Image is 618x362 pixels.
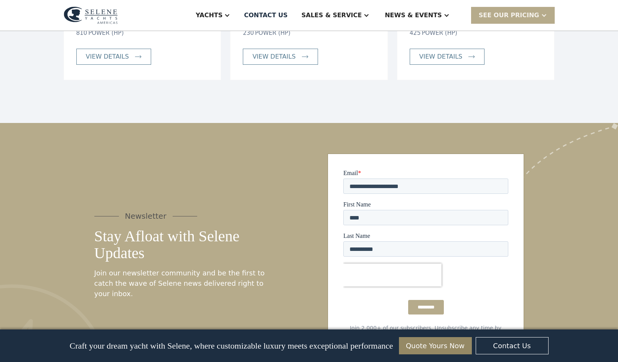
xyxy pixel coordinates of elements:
[76,49,151,65] a: view details
[125,210,166,222] div: Newsletter
[94,228,266,262] h5: Stay Afloat with Selene Updates
[419,52,462,61] div: view details
[2,311,7,316] input: Yes, I’d like to receive SMS updates.Reply STOP to unsubscribe at any time.
[64,7,118,24] img: logo
[252,52,295,61] div: view details
[471,7,555,23] div: SEE Our Pricing
[94,268,266,299] div: Join our newsletter community and be the first to catch the wave of Selene news delivered right t...
[422,29,457,36] div: POWER (HP)
[2,335,70,348] strong: I want to subscribe to your Newsletter.
[255,29,290,36] div: POWER (HP)
[410,29,421,36] div: 425
[1,261,122,282] span: Tick the box below to receive occasional updates, exclusive offers, and VIP access via text message.
[343,169,508,321] iframe: Form 1
[9,311,92,317] strong: Yes, I’d like to receive SMS updates.
[343,324,508,340] div: Join 2,000+ of our subscribers. Unsubscribe any time by clicking the link at the bottom of any me...
[385,11,442,20] div: News & EVENTS
[196,11,222,20] div: Yachts
[1,287,119,300] span: We respect your time - only the good stuff, never spam.
[135,55,142,58] img: icon
[244,11,288,20] div: Contact US
[86,52,129,61] div: view details
[76,29,87,36] div: 810
[69,341,393,351] p: Craft your dream yacht with Selene, where customizable luxury meets exceptional performance
[243,29,254,36] div: 230
[476,337,549,354] a: Contact Us
[410,49,485,65] a: view details
[399,337,472,354] a: Quote Yours Now
[302,55,308,58] img: icon
[468,55,475,58] img: icon
[88,29,124,36] div: POWER (HP)
[243,49,318,65] a: view details
[2,335,7,340] input: I want to subscribe to your Newsletter.Unsubscribe any time by clicking the link at the bottom of...
[302,11,362,20] div: Sales & Service
[479,11,539,20] div: SEE Our Pricing
[328,154,524,356] form: Newsletter
[2,311,119,324] span: Reply STOP to unsubscribe at any time.
[2,335,122,355] span: Unsubscribe any time by clicking the link at the bottom of any message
